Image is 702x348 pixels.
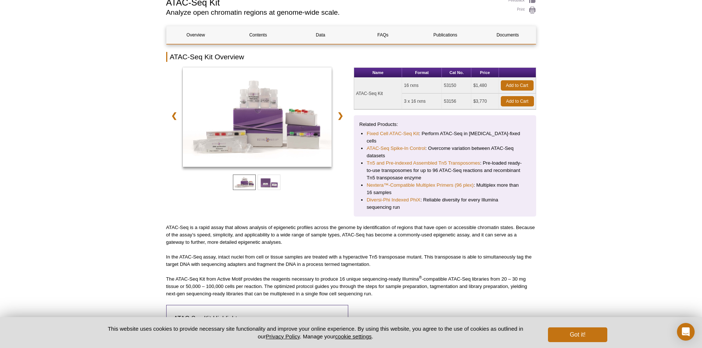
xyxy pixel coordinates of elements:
[677,323,695,341] div: Open Intercom Messenger
[367,145,425,152] a: ATAC-Seq Spike-In Control
[367,182,523,196] li: : Multiplex more than 16 samples
[367,196,420,204] a: Diversi-Phi Indexed PhiX
[367,159,523,182] li: : Pre-loaded ready-to-use transposomes for up to 96 ATAC-Seq reactions and recombinant Tn5 transp...
[367,159,480,167] a: Tn5 and Pre-indexed Assembled Tn5 Transposomes
[471,78,499,94] td: $1,480
[367,182,474,189] a: Nextera™-Compatible Multiplex Primers (96 plex)
[229,26,287,44] a: Contents
[359,121,531,128] p: Related Products:
[367,130,419,137] a: Fixed Cell ATAC-Seq Kit
[335,333,371,340] button: cookie settings
[471,68,499,78] th: Price
[291,26,350,44] a: Data
[402,78,442,94] td: 16 rxns
[501,80,534,91] a: Add to Cart
[95,325,536,340] p: This website uses cookies to provide necessary site functionality and improve your online experie...
[367,145,523,159] li: : Overcome variation between ATAC-Seq datasets
[548,327,607,342] button: Got it!
[402,68,442,78] th: Format
[167,26,225,44] a: Overview
[442,78,471,94] td: 53150
[471,94,499,109] td: $3,770
[416,26,475,44] a: Publications
[501,96,534,106] a: Add to Cart
[332,107,348,124] a: ❯
[419,275,422,280] sup: ®
[174,314,341,323] h3: ATAC-Seq Kit Highlights:
[166,52,536,62] h2: ATAC-Seq Kit Overview
[442,68,471,78] th: Cat No.
[354,68,402,78] th: Name
[354,78,402,109] td: ATAC-Seq Kit
[367,196,523,211] li: : Reliable diversity for every Illumina sequencing run
[166,107,182,124] a: ❮
[442,94,471,109] td: 53156
[353,26,412,44] a: FAQs
[402,94,442,109] td: 3 x 16 rxns
[183,67,332,167] img: ATAC-Seq Kit
[166,9,501,16] h2: Analyze open chromatin regions at genome-wide scale.
[166,253,536,268] p: In the ATAC-Seq assay, intact nuclei from cell or tissue samples are treated with a hyperactive T...
[166,224,536,246] p: ATAC-Seq is a rapid assay that allows analysis of epigenetic profiles across the genome by identi...
[509,6,536,14] a: Print
[367,130,523,145] li: : Perform ATAC-Seq in [MEDICAL_DATA]-fixed cells
[478,26,537,44] a: Documents
[166,275,536,298] p: The ATAC-Seq Kit from Active Motif provides the reagents necessary to produce 16 unique sequencin...
[183,67,332,169] a: ATAC-Seq Kit
[266,333,300,340] a: Privacy Policy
